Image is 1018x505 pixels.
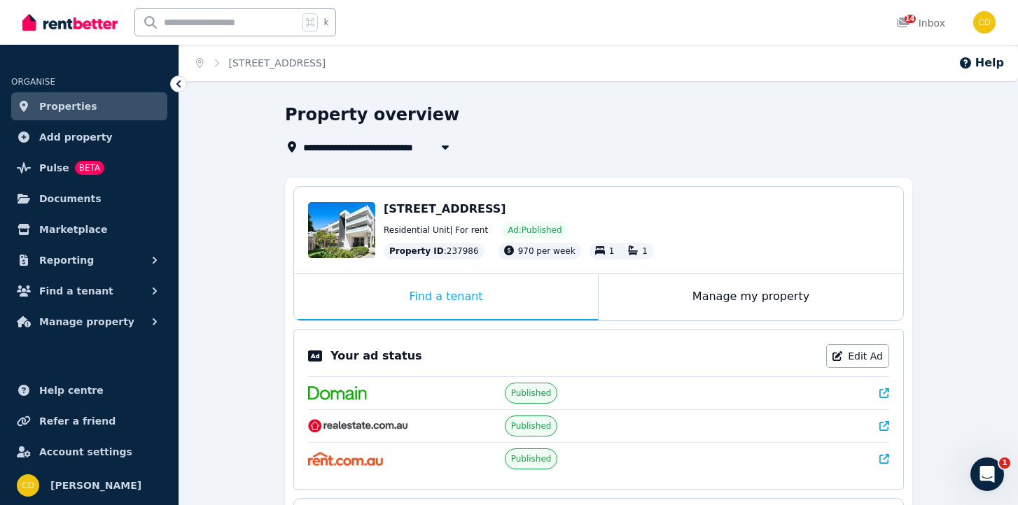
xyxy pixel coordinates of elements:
[308,452,383,466] img: Rent.com.au
[511,453,552,464] span: Published
[39,98,97,115] span: Properties
[599,274,903,320] div: Manage my property
[973,11,996,34] img: Chris Dimitropoulos
[11,438,167,466] a: Account settings
[958,55,1004,71] button: Help
[511,420,552,432] span: Published
[39,443,132,460] span: Account settings
[39,252,94,269] span: Reporting
[970,457,1004,491] iframe: Intercom live chat
[11,185,167,213] a: Documents
[39,129,113,145] span: Add property
[11,277,167,305] button: Find a tenant
[285,104,459,126] h1: Property overview
[384,243,484,259] div: : 237986
[39,283,113,299] span: Find a tenant
[294,274,598,320] div: Find a tenant
[308,419,408,433] img: RealEstate.com.au
[308,386,367,400] img: Domain.com.au
[11,77,55,87] span: ORGANISE
[229,57,326,69] a: [STREET_ADDRESS]
[384,225,488,236] span: Residential Unit | For rent
[905,15,916,23] span: 14
[22,12,118,33] img: RentBetter
[50,477,141,494] span: [PERSON_NAME]
[39,313,134,330] span: Manage property
[11,123,167,151] a: Add property
[896,16,945,30] div: Inbox
[11,215,167,243] a: Marketplace
[999,457,1010,469] span: 1
[330,348,421,364] p: Your ad status
[384,202,506,215] span: [STREET_ADDRESS]
[11,308,167,336] button: Manage property
[11,154,167,182] a: PulseBETA
[11,376,167,404] a: Help centre
[826,344,889,368] a: Edit Ad
[179,45,342,81] nav: Breadcrumb
[642,246,648,256] span: 1
[39,190,102,207] span: Documents
[39,159,69,176] span: Pulse
[11,92,167,120] a: Properties
[389,246,444,257] span: Property ID
[17,474,39,497] img: Chris Dimitropoulos
[508,225,562,236] span: Ad: Published
[39,413,116,429] span: Refer a friend
[11,407,167,435] a: Refer a friend
[11,246,167,274] button: Reporting
[511,387,552,399] span: Published
[39,382,104,399] span: Help centre
[39,221,107,238] span: Marketplace
[323,17,328,28] span: k
[75,161,104,175] span: BETA
[609,246,615,256] span: 1
[518,246,576,256] span: 970 per week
